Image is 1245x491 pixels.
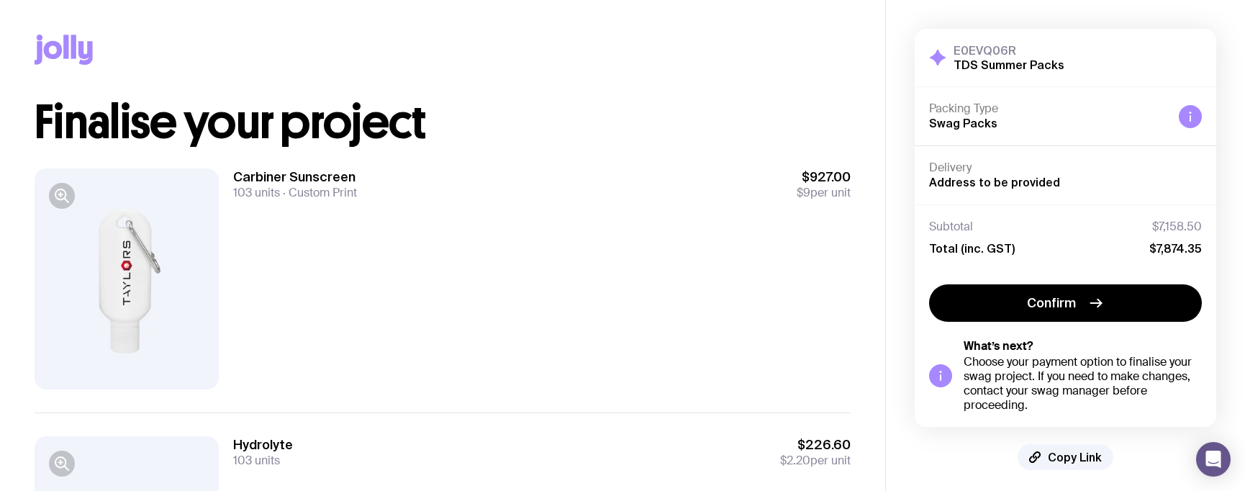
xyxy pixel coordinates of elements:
span: 103 units [233,185,280,200]
h3: Hydrolyte [233,436,293,454]
h5: What’s next? [964,339,1202,353]
h3: E0EVQ06R [954,43,1064,58]
span: $7,874.35 [1149,241,1202,256]
span: 103 units [233,453,280,468]
span: Total (inc. GST) [929,241,1015,256]
span: $7,158.50 [1152,220,1202,234]
h3: Carbiner Sunscreen [233,168,357,186]
span: Copy Link [1048,450,1102,464]
div: Choose your payment option to finalise your swag project. If you need to make changes, contact yo... [964,355,1202,413]
span: per unit [797,186,851,200]
span: $2.20 [780,453,810,468]
h4: Packing Type [929,102,1167,116]
h4: Delivery [929,161,1202,175]
span: per unit [780,454,851,468]
span: Subtotal [929,220,973,234]
span: $927.00 [797,168,851,186]
span: Custom Print [280,185,357,200]
span: Swag Packs [929,117,997,130]
h2: TDS Summer Packs [954,58,1064,72]
button: Confirm [929,284,1202,322]
span: Confirm [1027,294,1076,312]
span: Address to be provided [929,176,1060,189]
button: Copy Link [1018,444,1113,470]
span: $226.60 [780,436,851,454]
span: $9 [797,185,810,200]
h1: Finalise your project [35,99,851,145]
div: Open Intercom Messenger [1196,442,1231,477]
